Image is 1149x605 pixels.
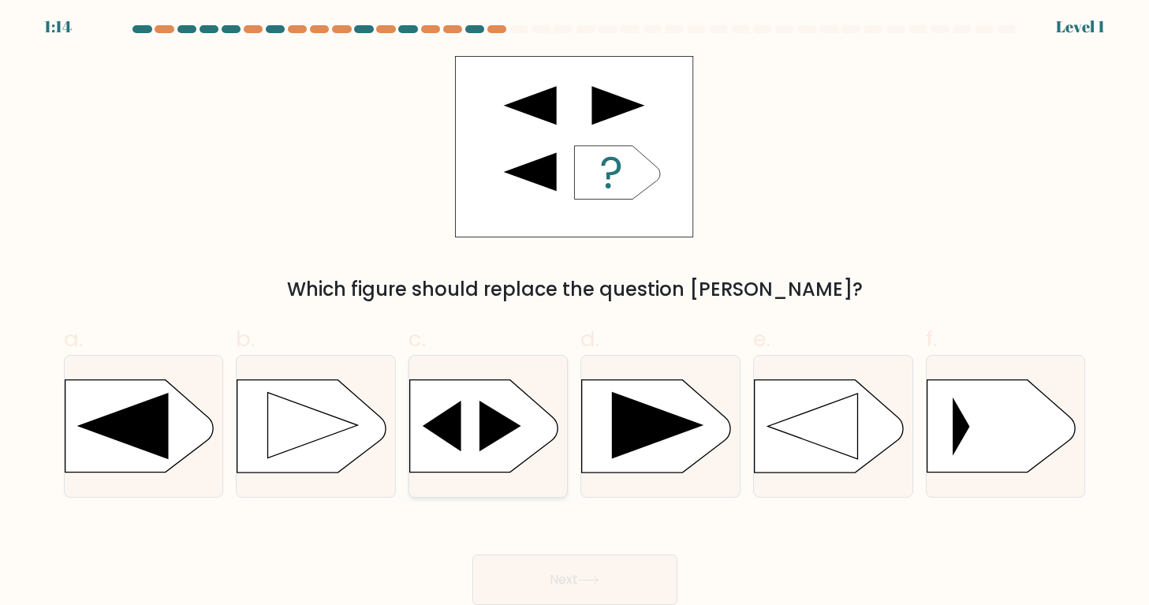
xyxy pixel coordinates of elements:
[236,323,255,354] span: b.
[408,323,426,354] span: c.
[580,323,599,354] span: d.
[926,323,937,354] span: f.
[472,555,677,605] button: Next
[44,15,72,39] div: 1:14
[73,275,1076,304] div: Which figure should replace the question [PERSON_NAME]?
[64,323,83,354] span: a.
[1056,15,1105,39] div: Level 1
[753,323,770,354] span: e.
